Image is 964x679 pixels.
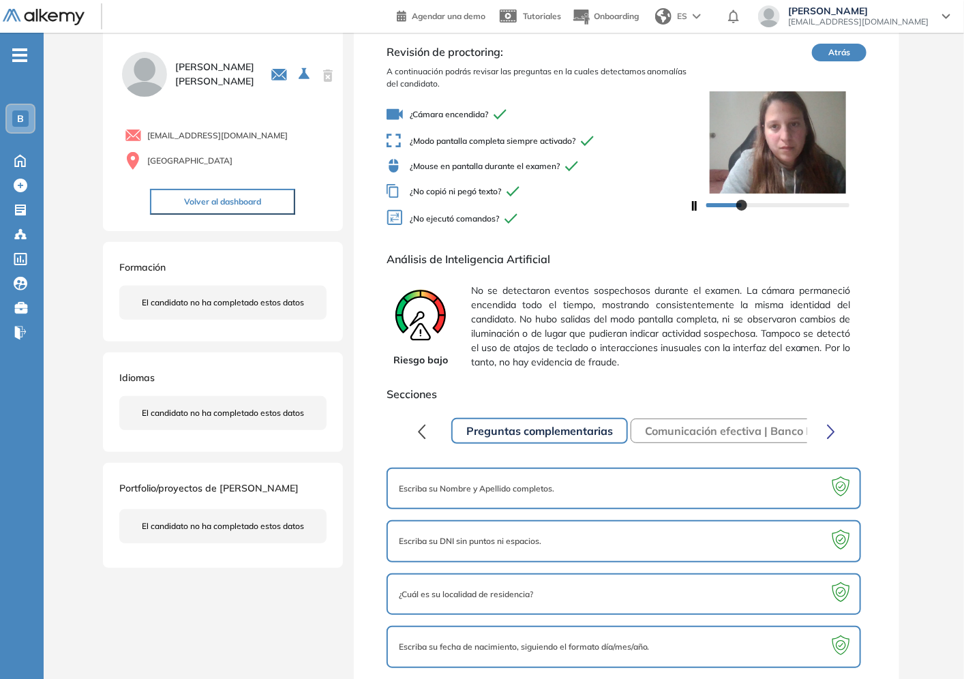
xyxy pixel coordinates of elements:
[142,407,304,419] span: El candidato no ha completado estos datos
[119,372,155,384] span: Idiomas
[119,482,299,494] span: Portfolio/proyectos de [PERSON_NAME]
[3,9,85,26] img: Logo
[147,155,232,167] span: [GEOGRAPHIC_DATA]
[387,251,867,267] span: Análisis de Inteligencia Artificial
[693,14,701,19] img: arrow
[399,641,650,653] span: Escriba su fecha de nacimiento, siguiendo el formato día/mes/año.
[17,113,24,124] span: B
[677,10,687,22] span: ES
[12,54,27,57] i: -
[119,261,166,273] span: Formación
[397,7,485,23] a: Agendar una demo
[147,130,288,142] span: [EMAIL_ADDRESS][DOMAIN_NAME]
[572,2,639,31] button: Onboarding
[150,189,295,215] button: Volver al dashboard
[471,278,850,375] span: No se detectaron eventos sospechosos durante el examen. La cámara permaneció encendida todo el ti...
[399,483,554,495] span: Escriba su Nombre y Apellido completos.
[594,11,639,21] span: Onboarding
[523,11,561,21] span: Tutoriales
[387,65,689,90] span: A continuación podrás revisar las preguntas en la cuales detectamos anomalías del candidato.
[293,62,318,87] button: Seleccione la evaluación activa
[655,8,672,25] img: world
[451,418,628,444] button: Preguntas complementarias
[399,588,533,601] span: ¿Cuál es su localidad de residencia?
[387,209,689,229] span: ¿No ejecutó comandos?
[788,5,929,16] span: [PERSON_NAME]
[119,49,170,100] img: PROFILE_MENU_LOGO_USER
[175,60,254,89] span: [PERSON_NAME] [PERSON_NAME]
[387,159,689,173] span: ¿Mouse en pantalla durante el examen?
[387,44,689,60] span: Revisión de proctoring:
[142,520,304,532] span: El candidato no ha completado estos datos
[412,11,485,21] span: Agendar una demo
[788,16,929,27] span: [EMAIL_ADDRESS][DOMAIN_NAME]
[387,184,689,198] span: ¿No copió ni pegó texto?
[142,297,304,309] span: El candidato no ha completado estos datos
[399,535,541,547] span: Escriba su DNI sin puntos ni espacios.
[812,44,867,61] button: Atrás
[387,106,689,123] span: ¿Cámara encendida?
[387,386,867,402] span: Secciones
[387,134,689,148] span: ¿Modo pantalla completa siempre activado?
[393,353,448,367] span: Riesgo bajo
[631,419,869,443] button: Comunicación efectiva | Banco Provincia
